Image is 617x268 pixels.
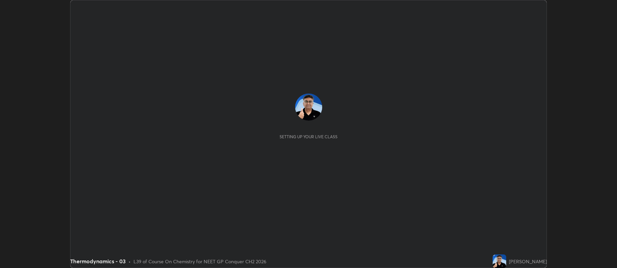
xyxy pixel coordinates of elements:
div: L39 of Course On Chemistry for NEET GP Conquer CH2 2026 [133,258,266,265]
div: Thermodynamics - 03 [70,257,126,265]
img: 70078ab83c4441578058b208f417289e.jpg [295,94,322,121]
img: 70078ab83c4441578058b208f417289e.jpg [493,254,506,268]
div: • [128,258,131,265]
div: [PERSON_NAME] [509,258,547,265]
div: Setting up your live class [280,134,337,139]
